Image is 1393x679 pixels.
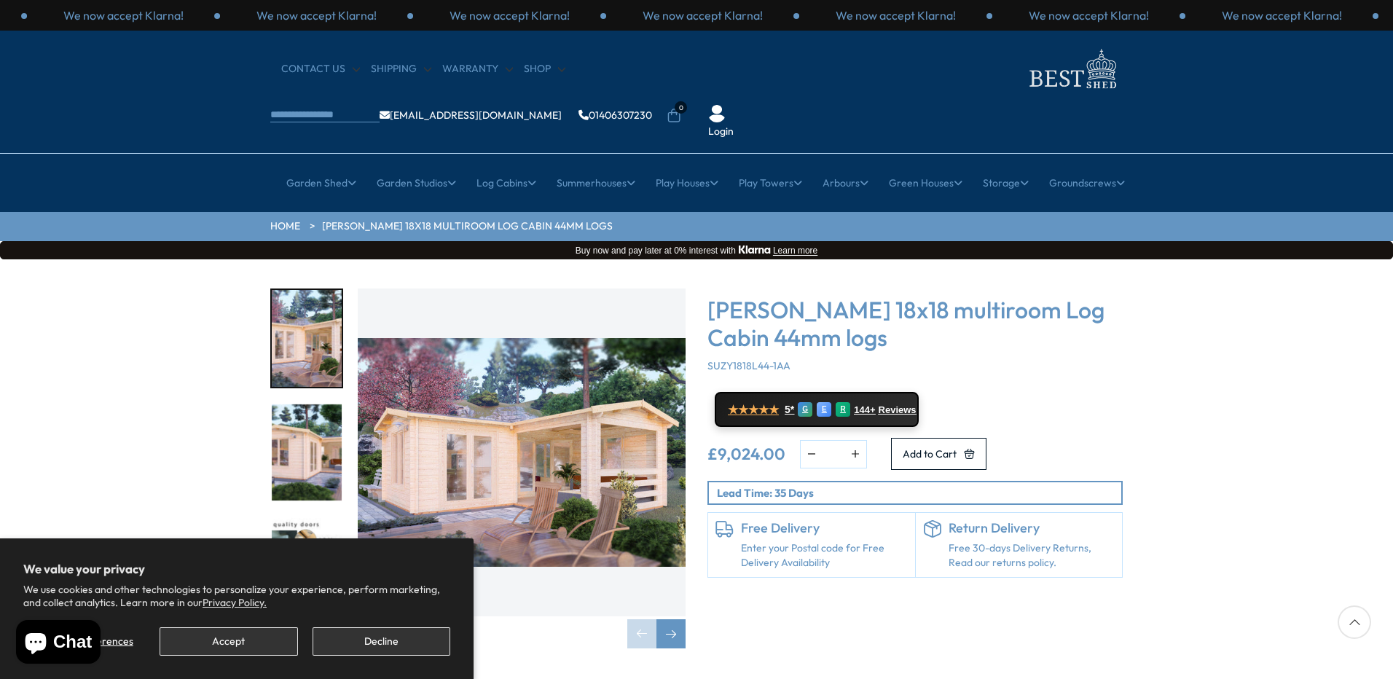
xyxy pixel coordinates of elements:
[798,402,812,417] div: G
[708,105,726,122] img: User Icon
[286,165,356,201] a: Garden Shed
[707,359,790,372] span: SUZY1818L44-1AA
[322,219,613,234] a: [PERSON_NAME] 18x18 multiroom Log Cabin 44mm logs
[717,485,1121,501] p: Lead Time: 35 Days
[836,402,850,417] div: R
[1049,165,1125,201] a: Groundscrews
[675,101,687,114] span: 0
[606,7,799,23] div: 2 / 3
[358,289,686,648] div: 1 / 7
[728,403,779,417] span: ★★★★★
[160,627,297,656] button: Accept
[1021,45,1123,93] img: logo
[63,7,184,23] p: We now accept Klarna!
[707,446,785,462] ins: £9,024.00
[836,7,956,23] p: We now accept Klarna!
[1029,7,1149,23] p: We now accept Klarna!
[220,7,413,23] div: 3 / 3
[270,289,343,388] div: 1 / 7
[12,620,105,667] inbox-online-store-chat: Shopify online store chat
[256,7,377,23] p: We now accept Klarna!
[949,520,1115,536] h6: Return Delivery
[524,62,565,76] a: Shop
[708,125,734,139] a: Login
[380,110,562,120] a: [EMAIL_ADDRESS][DOMAIN_NAME]
[823,165,868,201] a: Arbours
[992,7,1185,23] div: 1 / 3
[1185,7,1378,23] div: 2 / 3
[578,110,652,120] a: 01406307230
[983,165,1029,201] a: Storage
[656,619,686,648] div: Next slide
[739,165,802,201] a: Play Towers
[23,562,450,576] h2: We value your privacy
[476,165,536,201] a: Log Cabins
[656,165,718,201] a: Play Houses
[741,541,908,570] a: Enter your Postal code for Free Delivery Availability
[879,404,917,416] span: Reviews
[272,290,342,387] img: Suzy3_2x6-2_5S31896-1_f0f3b787-e36b-4efa-959a-148785adcb0b_200x200.jpg
[272,404,342,501] img: Suzy3_2x6-2_5S31896-2_64732b6d-1a30-4d9b-a8b3-4f3a95d206a5_200x200.jpg
[270,403,343,503] div: 2 / 7
[272,518,342,615] img: Premiumqualitydoors_3_f0c32a75-f7e9-4cfe-976d-db3d5c21df21_200x200.jpg
[799,7,992,23] div: 3 / 3
[442,62,513,76] a: Warranty
[557,165,635,201] a: Summerhouses
[891,438,986,470] button: Add to Cart
[949,541,1115,570] p: Free 30-days Delivery Returns, Read our returns policy.
[377,165,456,201] a: Garden Studios
[667,109,681,123] a: 0
[413,7,606,23] div: 1 / 3
[270,219,300,234] a: HOME
[643,7,763,23] p: We now accept Klarna!
[270,517,343,616] div: 3 / 7
[627,619,656,648] div: Previous slide
[817,402,831,417] div: E
[889,165,962,201] a: Green Houses
[203,596,267,609] a: Privacy Policy.
[313,627,450,656] button: Decline
[1222,7,1342,23] p: We now accept Klarna!
[903,449,957,459] span: Add to Cart
[371,62,431,76] a: Shipping
[450,7,570,23] p: We now accept Klarna!
[27,7,220,23] div: 2 / 3
[741,520,908,536] h6: Free Delivery
[854,404,875,416] span: 144+
[715,392,919,427] a: ★★★★★ 5* G E R 144+ Reviews
[707,296,1123,352] h3: [PERSON_NAME] 18x18 multiroom Log Cabin 44mm logs
[281,62,360,76] a: CONTACT US
[23,583,450,609] p: We use cookies and other technologies to personalize your experience, perform marketing, and coll...
[358,289,686,616] img: Shire Suzy 18x18 multiroom Log Cabin 44mm logs - Best Shed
